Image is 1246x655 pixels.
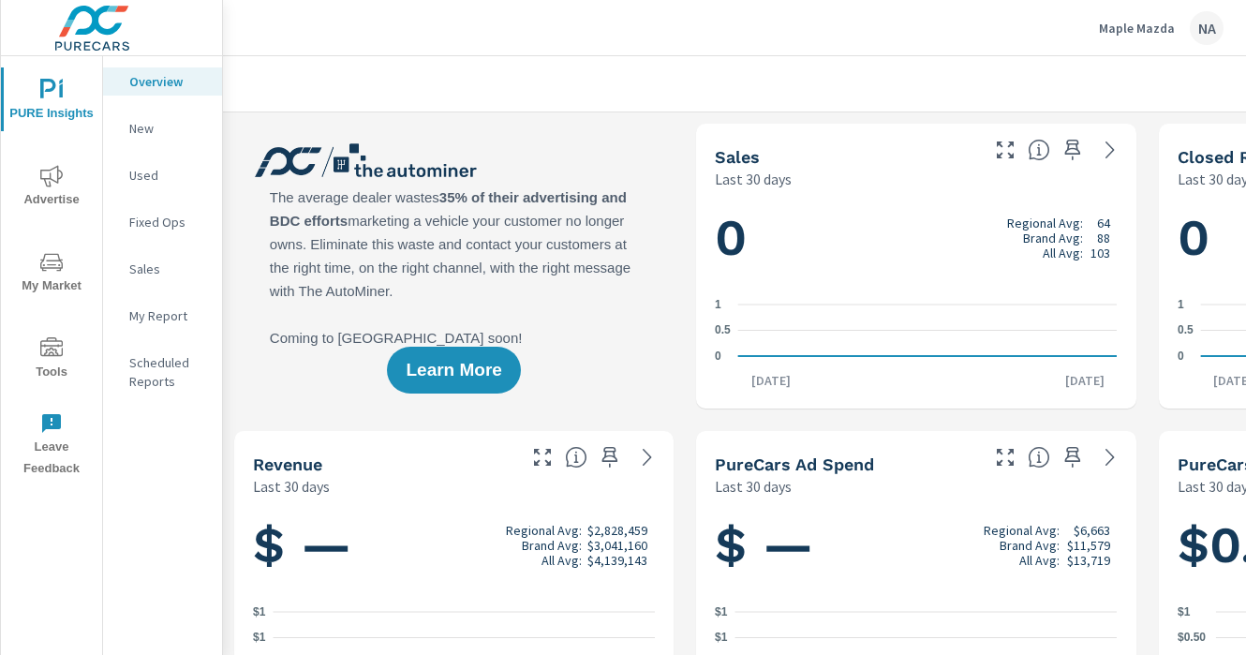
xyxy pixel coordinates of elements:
[1090,246,1110,261] p: 103
[1178,605,1191,618] text: $1
[715,206,1117,270] h1: 0
[129,260,207,278] p: Sales
[7,251,96,297] span: My Market
[715,147,760,167] h5: Sales
[7,412,96,480] span: Leave Feedback
[1097,216,1110,231] p: 64
[715,632,728,645] text: $1
[103,161,222,189] div: Used
[1043,246,1083,261] p: All Avg:
[1095,135,1125,165] a: See more details in report
[595,442,625,472] span: Save this to your personalized report
[1178,632,1206,645] text: $0.50
[715,605,728,618] text: $1
[387,347,520,394] button: Learn More
[715,475,792,498] p: Last 30 days
[715,454,874,474] h5: PureCars Ad Spend
[1067,538,1110,553] p: $11,579
[1058,135,1088,165] span: Save this to your personalized report
[1074,523,1110,538] p: $6,663
[1028,139,1050,161] span: Number of vehicles sold by the dealership over the selected date range. [Source: This data is sou...
[1095,442,1125,472] a: See more details in report
[632,442,662,472] a: See more details in report
[715,168,792,190] p: Last 30 days
[1190,11,1224,45] div: NA
[1178,324,1194,337] text: 0.5
[715,298,721,311] text: 1
[129,213,207,231] p: Fixed Ops
[1058,442,1088,472] span: Save this to your personalized report
[1023,231,1083,246] p: Brand Avg:
[1,56,102,487] div: nav menu
[1097,231,1110,246] p: 88
[738,371,804,390] p: [DATE]
[103,114,222,142] div: New
[406,362,501,379] span: Learn More
[587,523,647,538] p: $2,828,459
[1007,216,1083,231] p: Regional Avg:
[715,324,731,337] text: 0.5
[129,166,207,185] p: Used
[103,255,222,283] div: Sales
[1099,20,1175,37] p: Maple Mazda
[253,454,322,474] h5: Revenue
[506,523,582,538] p: Regional Avg:
[1178,298,1184,311] text: 1
[522,538,582,553] p: Brand Avg:
[129,353,207,391] p: Scheduled Reports
[253,605,266,618] text: $1
[253,514,655,577] h1: $ —
[1019,553,1060,568] p: All Avg:
[990,442,1020,472] button: Make Fullscreen
[129,119,207,138] p: New
[715,350,721,363] text: 0
[1000,538,1060,553] p: Brand Avg:
[253,632,266,645] text: $1
[103,302,222,330] div: My Report
[1028,446,1050,469] span: Total cost of media for all PureCars channels for the selected dealership group over the selected...
[587,553,647,568] p: $4,139,143
[1067,553,1110,568] p: $13,719
[1178,350,1184,363] text: 0
[527,442,557,472] button: Make Fullscreen
[984,523,1060,538] p: Regional Avg:
[990,135,1020,165] button: Make Fullscreen
[7,79,96,125] span: PURE Insights
[7,337,96,383] span: Tools
[129,306,207,325] p: My Report
[565,446,587,469] span: Total sales revenue over the selected date range. [Source: This data is sourced from the dealer’s...
[103,208,222,236] div: Fixed Ops
[103,349,222,395] div: Scheduled Reports
[103,67,222,96] div: Overview
[129,72,207,91] p: Overview
[253,475,330,498] p: Last 30 days
[7,165,96,211] span: Advertise
[587,538,647,553] p: $3,041,160
[715,514,1117,577] h1: $ —
[541,553,582,568] p: All Avg:
[1052,371,1118,390] p: [DATE]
